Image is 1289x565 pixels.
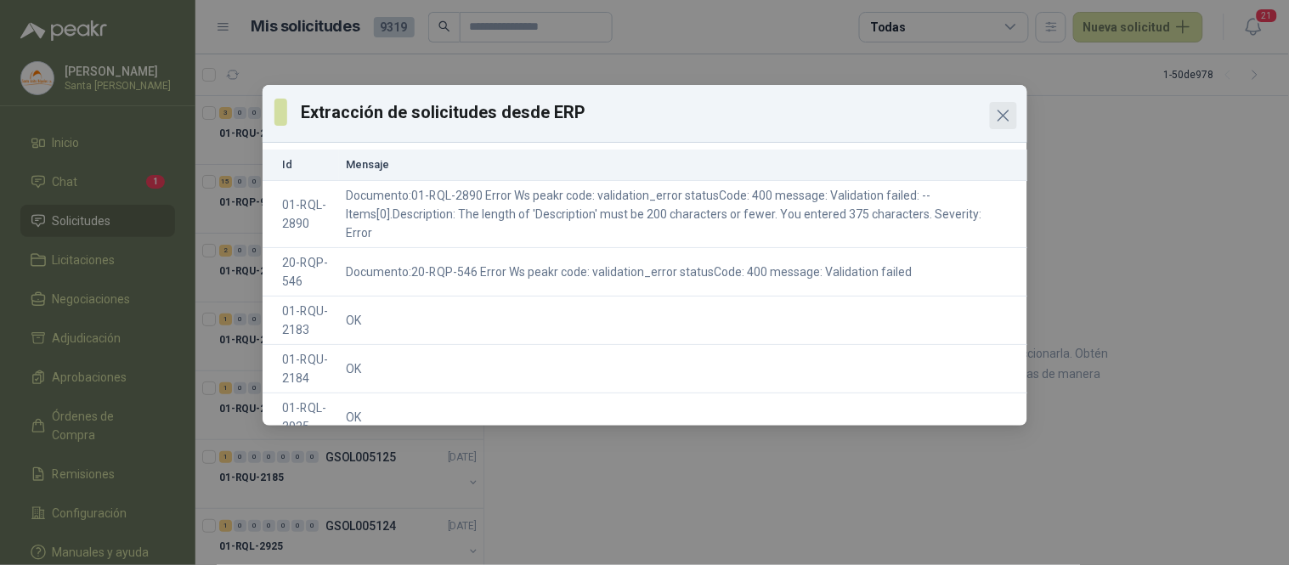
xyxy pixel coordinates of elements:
td: Documento:20-RQP-546 Error Ws peakr code: validation_error statusCode: 400 message: Validation fa... [339,248,1026,297]
h3: Extracción de solicitudes desde ERP [301,99,1015,125]
td: 01-RQL-2890 [263,181,340,248]
td: OK [339,393,1026,442]
td: 01-RQL-2925 [263,393,340,442]
td: 01-RQU-2184 [263,345,340,393]
button: Close [990,102,1017,129]
td: OK [339,297,1026,345]
td: 01-RQU-2183 [263,297,340,345]
th: Mensaje [339,150,1026,181]
td: 20-RQP-546 [263,248,340,297]
td: OK [339,345,1026,393]
td: Documento:01-RQL-2890 Error Ws peakr code: validation_error statusCode: 400 message: Validation f... [339,181,1026,248]
th: Id [263,150,340,181]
